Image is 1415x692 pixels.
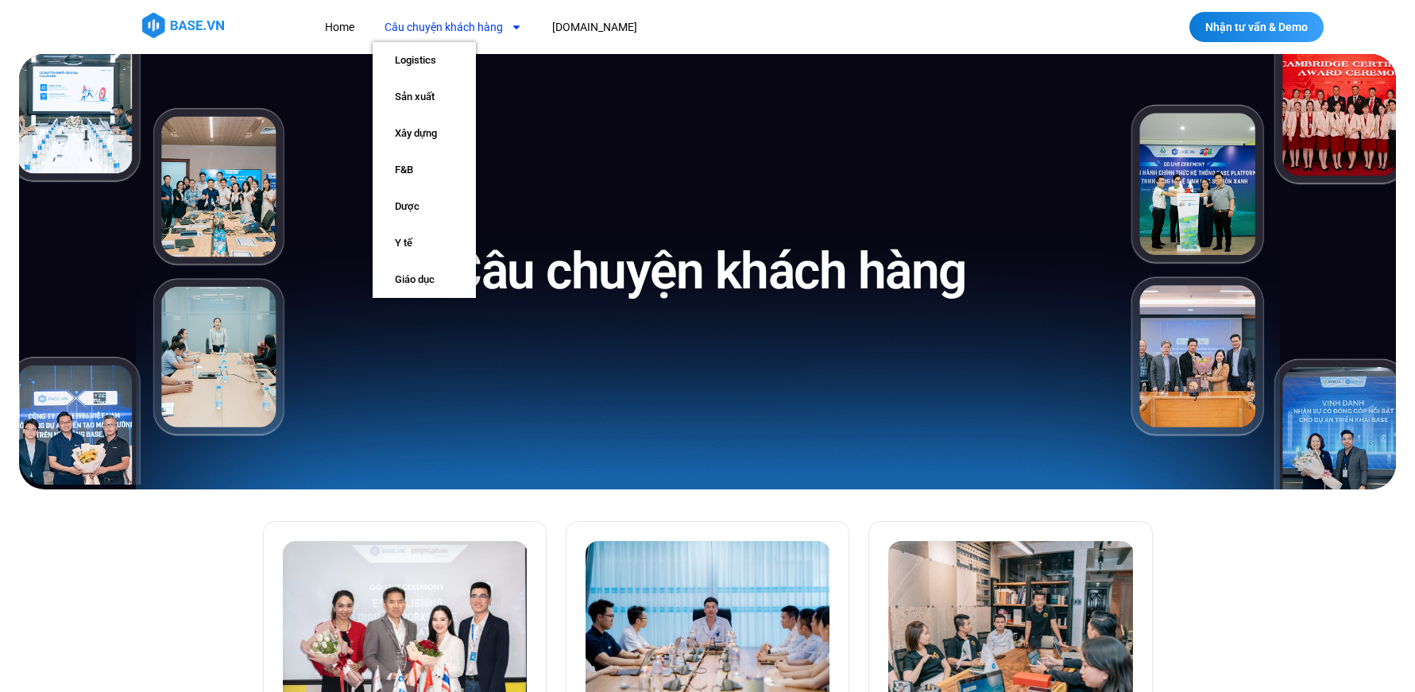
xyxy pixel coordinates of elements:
[313,13,929,42] nav: Menu
[540,13,649,42] a: [DOMAIN_NAME]
[373,13,534,42] a: Câu chuyện khách hàng
[373,115,476,152] a: Xây dựng
[373,42,476,298] ul: Câu chuyện khách hàng
[373,152,476,188] a: F&B
[373,261,476,298] a: Giáo dục
[1189,12,1324,42] a: Nhận tư vấn & Demo
[373,42,476,79] a: Logistics
[313,13,366,42] a: Home
[1205,21,1308,33] span: Nhận tư vấn & Demo
[449,238,966,304] h1: Câu chuyện khách hàng
[373,188,476,225] a: Dược
[373,79,476,115] a: Sản xuất
[373,225,476,261] a: Y tế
